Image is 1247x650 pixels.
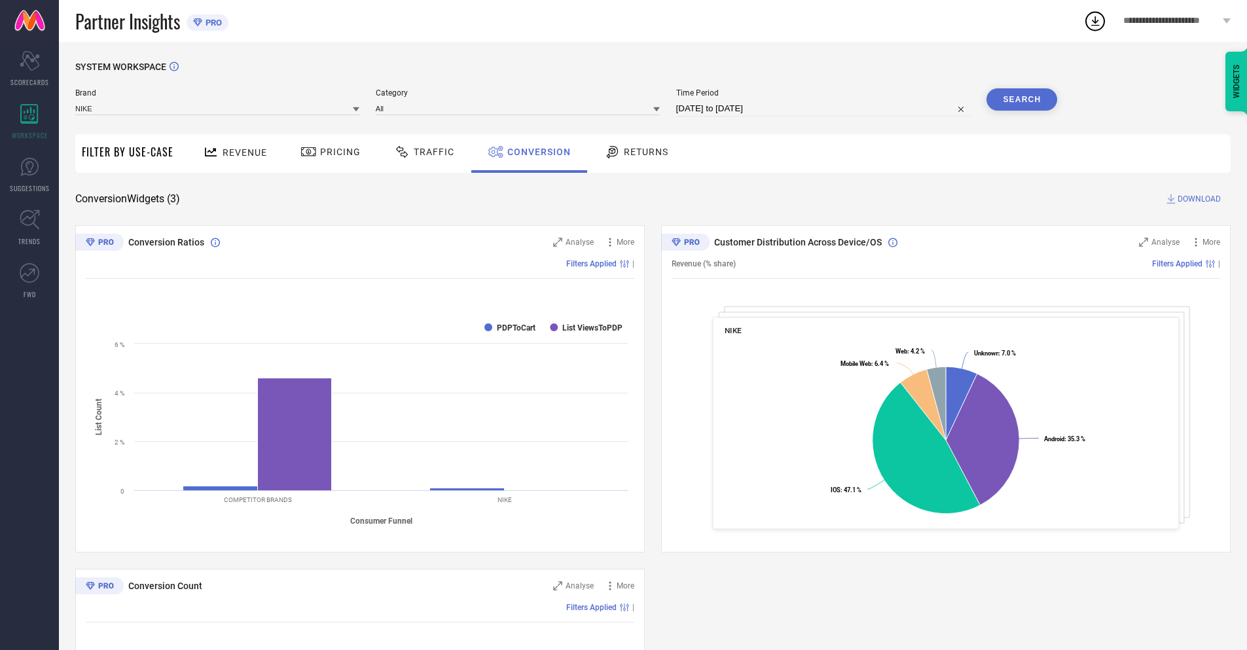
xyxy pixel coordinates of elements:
text: : 4.2 % [895,348,925,355]
text: COMPETITOR BRANDS [224,496,292,503]
span: Revenue [223,147,267,158]
span: Conversion Ratios [128,237,204,247]
span: Revenue (% share) [672,259,736,268]
span: Returns [624,147,668,157]
span: SCORECARDS [10,77,49,87]
text: : 35.3 % [1044,435,1085,442]
span: More [617,238,634,247]
svg: Zoom [1139,238,1148,247]
tspan: Unknown [974,350,999,357]
text: 6 % [115,341,124,348]
text: : 6.4 % [840,360,889,367]
text: 2 % [115,439,124,446]
span: Conversion [507,147,571,157]
span: Analyse [566,238,594,247]
div: Premium [75,577,124,597]
text: : 7.0 % [974,350,1017,357]
input: Select time period [676,101,971,117]
text: NIKE [497,496,512,503]
span: Conversion Count [128,581,202,591]
span: Analyse [1151,238,1180,247]
svg: Zoom [553,238,562,247]
button: Search [986,88,1057,111]
svg: Zoom [553,581,562,590]
span: Analyse [566,581,594,590]
text: 0 [120,488,124,495]
span: Filter By Use-Case [82,144,173,160]
span: NIKE [725,326,742,335]
div: Premium [75,234,124,253]
div: Open download list [1083,9,1107,33]
span: PRO [202,18,222,27]
tspan: Android [1044,435,1064,442]
tspan: Web [895,348,907,355]
div: Premium [661,234,710,253]
span: Brand [75,88,359,98]
tspan: List Count [94,399,103,435]
span: | [1218,259,1220,268]
span: Conversion Widgets ( 3 ) [75,192,180,206]
tspan: IOS [831,486,840,494]
span: | [632,603,634,612]
span: Customer Distribution Across Device/OS [714,237,882,247]
span: Time Period [676,88,971,98]
text: : 47.1 % [831,486,861,494]
span: DOWNLOAD [1178,192,1221,206]
span: Traffic [414,147,454,157]
span: Filters Applied [1152,259,1202,268]
span: SUGGESTIONS [10,183,50,193]
span: WORKSPACE [12,130,48,140]
span: More [617,581,634,590]
span: Pricing [320,147,361,157]
text: 4 % [115,389,124,397]
span: | [632,259,634,268]
tspan: Mobile Web [840,360,871,367]
text: PDPToCart [497,323,535,333]
text: List ViewsToPDP [562,323,623,333]
span: FWD [24,289,36,299]
span: Partner Insights [75,8,180,35]
span: Filters Applied [566,603,617,612]
span: Filters Applied [566,259,617,268]
span: TRENDS [18,236,41,246]
tspan: Consumer Funnel [350,516,412,526]
span: SYSTEM WORKSPACE [75,62,166,72]
span: More [1202,238,1220,247]
span: Category [376,88,660,98]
